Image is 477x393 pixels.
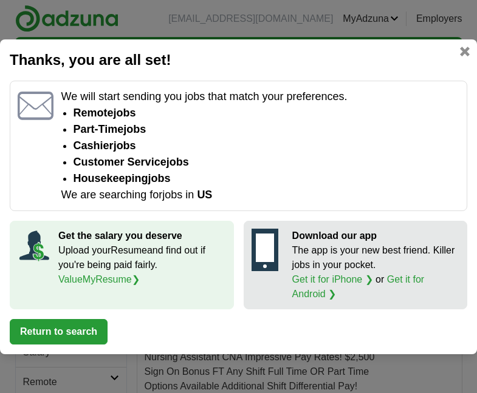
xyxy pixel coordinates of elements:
[74,121,459,138] li: Part-time jobs
[197,189,212,201] span: US
[58,274,140,284] a: ValueMyResume❯
[61,89,459,105] p: We will start sending you jobs that match your preferences.
[10,49,467,71] h2: Thanks, you are all set!
[58,229,225,243] p: Get the salary you deserve
[292,229,459,243] p: Download our app
[74,138,459,154] li: Cashier jobs
[292,274,373,284] a: Get it for iPhone ❯
[74,170,459,187] li: Housekeeping jobs
[61,187,459,203] p: We are searching for jobs in
[292,274,425,299] a: Get it for Android ❯
[74,105,459,121] li: Remote jobs
[10,319,108,344] button: Return to search
[292,243,459,301] p: The app is your new best friend. Killer jobs in your pocket. or
[74,154,459,170] li: Customer Service jobs
[58,243,225,287] p: Upload your Resume and find out if you're being paid fairly.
